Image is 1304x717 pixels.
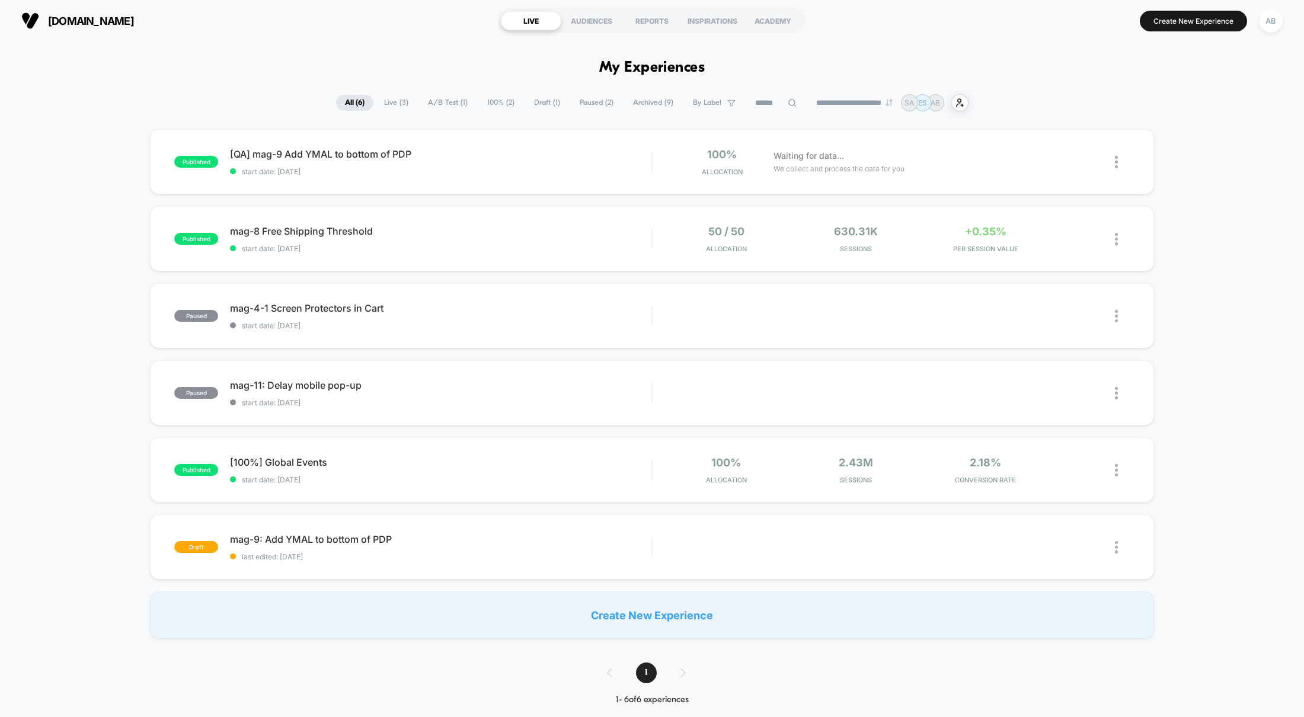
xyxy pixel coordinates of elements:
div: LIVE [501,11,561,30]
span: 630.31k [834,225,878,238]
span: paused [174,310,218,322]
span: Sessions [794,476,918,484]
span: [QA] mag-9 Add YMAL to bottom of PDP [230,148,651,160]
div: INSPIRATIONS [682,11,743,30]
span: Waiting for data... [774,149,844,162]
span: start date: [DATE] [230,398,651,407]
span: 100% [707,148,737,161]
span: mag-4-1 Screen Protectors in Cart [230,302,651,314]
span: 100% ( 2 ) [478,95,523,111]
span: CONVERSION RATE [923,476,1047,484]
p: SA [905,98,914,107]
div: Create New Experience [150,591,1154,639]
span: [100%] Global Events [230,456,651,468]
div: AB [1260,9,1283,33]
span: Live ( 3 ) [375,95,417,111]
span: A/B Test ( 1 ) [419,95,477,111]
span: [DOMAIN_NAME] [48,15,134,27]
span: We collect and process the data for you [774,163,905,174]
button: Create New Experience [1140,11,1247,31]
h1: My Experiences [599,59,705,76]
img: end [886,99,893,106]
span: published [174,233,218,245]
img: close [1115,464,1118,476]
span: By Label [693,98,721,107]
p: ES [918,98,927,107]
img: close [1115,387,1118,399]
span: published [174,464,218,476]
div: AUDIENCES [561,11,622,30]
button: [DOMAIN_NAME] [18,11,138,30]
button: AB [1256,9,1286,33]
span: paused [174,387,218,399]
span: All ( 6 ) [336,95,373,111]
span: 2.43M [839,456,873,469]
span: 1 [636,662,657,683]
span: Sessions [794,245,918,253]
span: Allocation [706,476,747,484]
span: Paused ( 2 ) [571,95,622,111]
span: PER SESSION VALUE [923,245,1047,253]
span: start date: [DATE] [230,244,651,253]
span: start date: [DATE] [230,321,651,330]
span: mag-9: Add YMAL to bottom of PDP [230,533,651,545]
span: last edited: [DATE] [230,552,651,561]
span: mag-11: Delay mobile pop-up [230,379,651,391]
span: start date: [DATE] [230,167,651,176]
div: ACADEMY [743,11,803,30]
img: close [1115,310,1118,322]
span: Allocation [706,245,747,253]
div: REPORTS [622,11,682,30]
span: Allocation [702,168,743,176]
span: 100% [711,456,741,469]
span: Archived ( 9 ) [624,95,682,111]
span: +0.35% [965,225,1006,238]
img: Visually logo [21,12,39,30]
span: draft [174,541,218,553]
p: AB [931,98,940,107]
img: close [1115,156,1118,168]
img: close [1115,541,1118,553]
span: mag-8 Free Shipping Threshold [230,225,651,237]
span: published [174,156,218,168]
span: 50 / 50 [708,225,744,238]
span: 2.18% [970,456,1001,469]
span: start date: [DATE] [230,475,651,484]
span: Draft ( 1 ) [525,95,569,111]
img: close [1115,233,1118,245]
div: 1 - 6 of 6 experiences [595,695,709,705]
